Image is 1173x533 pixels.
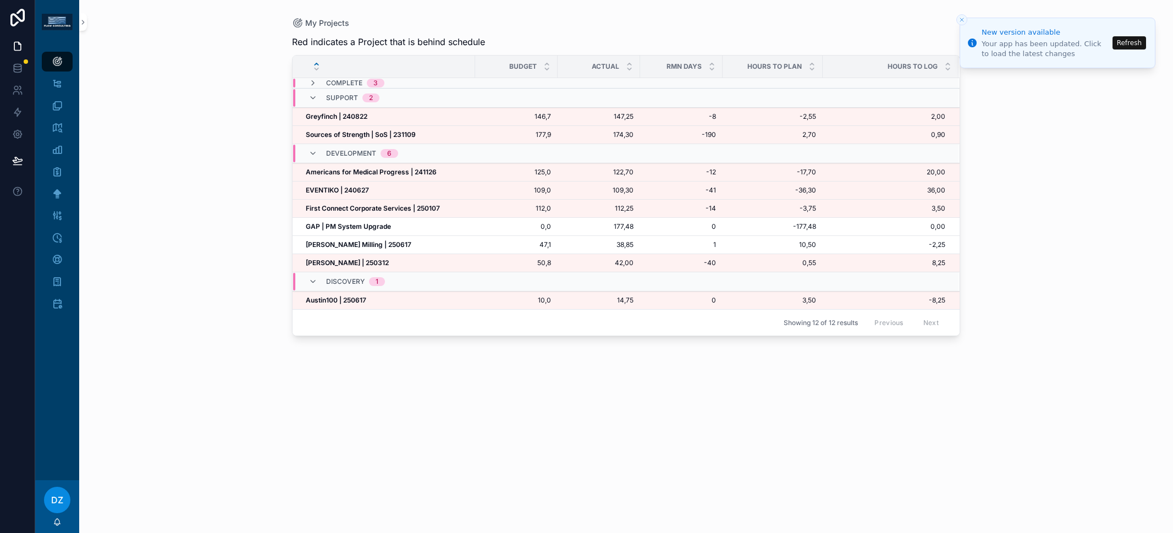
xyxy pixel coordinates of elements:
[729,130,816,139] a: 2,70
[306,222,391,230] strong: GAP | PM System Upgrade
[35,44,79,328] div: scrollable content
[729,259,816,267] a: 0,55
[482,168,551,177] a: 125,0
[482,222,551,231] a: 0,0
[823,186,945,195] a: 36,00
[564,240,634,249] span: 38,85
[729,168,816,177] a: -17,70
[823,168,945,177] a: 20,00
[326,79,362,87] span: Complete
[823,222,945,231] a: 0,00
[956,14,967,25] button: Close toast
[564,130,634,139] a: 174,30
[982,39,1109,59] div: Your app has been updated. Click to load the latest changes
[564,168,634,177] a: 122,70
[306,296,469,305] a: Austin100 | 250617
[373,79,378,87] div: 3
[482,112,551,121] span: 146,7
[647,186,716,195] a: -41
[729,186,816,195] a: -36,30
[729,240,816,249] span: 10,50
[326,277,365,286] span: Discovery
[647,168,716,177] span: -12
[647,222,716,231] a: 0
[823,204,945,213] a: 3,50
[564,112,634,121] a: 147,25
[647,204,716,213] a: -14
[292,35,485,48] span: Red indicates a Project that is behind schedule
[369,94,373,102] div: 2
[823,259,945,267] a: 8,25
[306,222,469,231] a: GAP | PM System Upgrade
[729,204,816,213] a: -3,75
[306,296,366,304] strong: Austin100 | 250617
[564,204,634,213] a: 112,25
[306,259,389,267] strong: [PERSON_NAME] | 250312
[823,240,945,249] a: -2,25
[747,62,802,71] span: Hours to Plan
[306,240,411,249] strong: [PERSON_NAME] Milling | 250617
[667,62,702,71] span: RMN Days
[306,130,469,139] a: Sources of Strength | SoS | 231109
[306,204,469,213] a: First Connect Corporate Services | 250107
[305,18,349,29] span: My Projects
[729,222,816,231] a: -177,48
[482,130,551,139] span: 177,9
[1113,36,1146,50] button: Refresh
[42,14,73,30] img: App logo
[509,62,537,71] span: Budget
[482,240,551,249] a: 47,1
[823,296,945,305] a: -8,25
[647,130,716,139] a: -190
[647,259,716,267] a: -40
[823,130,945,139] a: 0,90
[482,259,551,267] a: 50,8
[387,149,392,158] div: 6
[647,296,716,305] a: 0
[482,186,551,195] a: 109,0
[647,112,716,121] a: -8
[306,112,367,120] strong: Greyfinch | 240822
[592,62,619,71] span: Actual
[564,259,634,267] a: 42,00
[306,112,469,121] a: Greyfinch | 240822
[326,94,358,102] span: Support
[482,204,551,213] a: 112,0
[51,493,63,507] span: DZ
[306,186,369,194] strong: EVENTIKO | 240627
[564,186,634,195] a: 109,30
[647,240,716,249] span: 1
[729,112,816,121] span: -2,55
[306,259,469,267] a: [PERSON_NAME] | 250312
[823,112,945,121] a: 2,00
[306,168,469,177] a: Americans for Medical Progress | 241126
[564,222,634,231] a: 177,48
